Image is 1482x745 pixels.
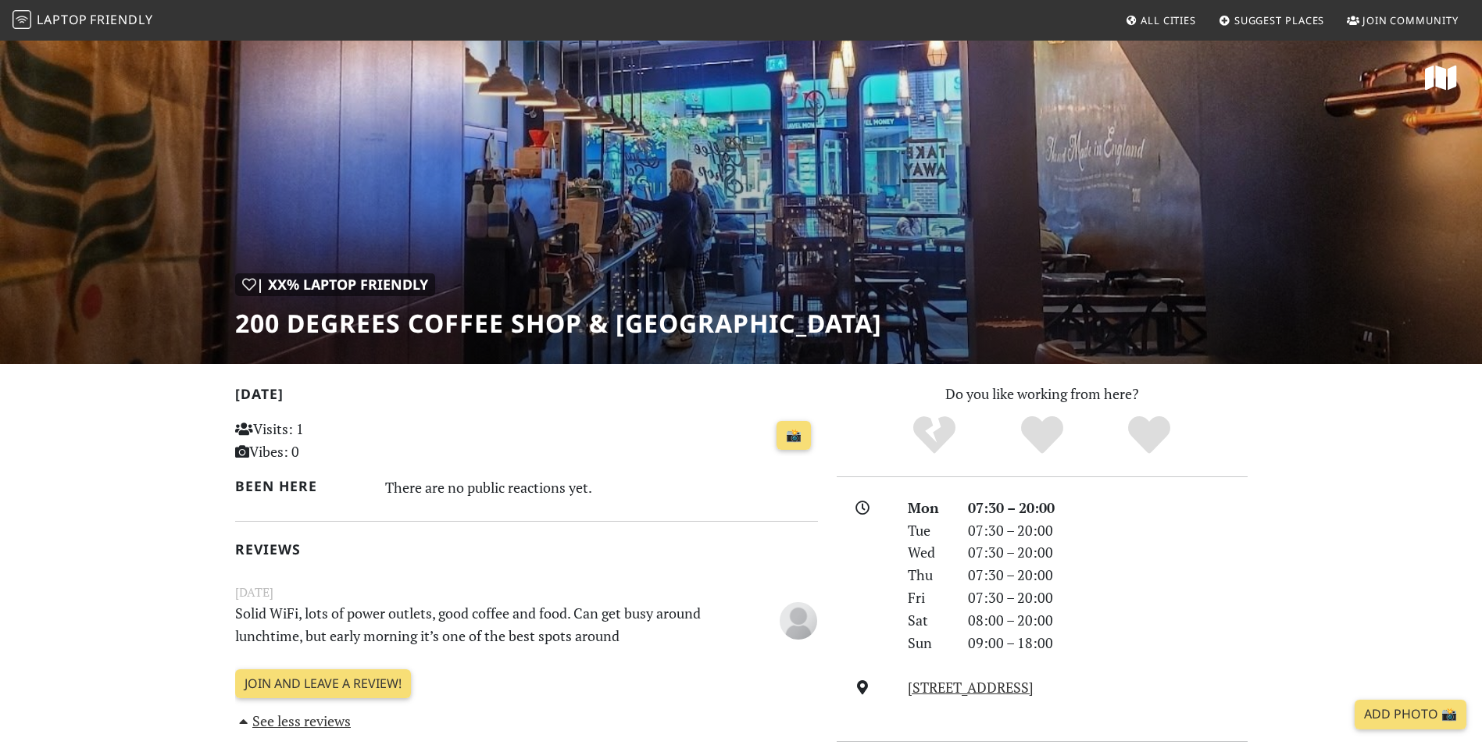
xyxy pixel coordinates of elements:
a: Suggest Places [1212,6,1331,34]
a: Join and leave a review! [235,669,411,699]
p: Solid WiFi, lots of power outlets, good coffee and food. Can get busy around lunchtime, but early... [226,602,727,647]
a: Add Photo 📸 [1355,700,1466,729]
div: 07:30 – 20:00 [959,564,1257,586]
h2: Reviews [235,541,818,558]
span: Laptop [37,11,87,28]
h2: [DATE] [235,386,818,408]
div: Wed [898,541,958,564]
div: Fri [898,586,958,609]
p: Visits: 1 Vibes: 0 [235,418,417,463]
div: Thu [898,564,958,586]
a: See less reviews [235,711,352,730]
h2: Been here [235,478,367,494]
span: Friendly [90,11,152,28]
div: Sat [898,609,958,632]
div: No [880,414,988,457]
span: Anonymous [780,610,817,629]
div: There are no public reactions yet. [385,475,818,500]
span: All Cities [1141,13,1196,27]
div: Tue [898,519,958,542]
div: | XX% Laptop Friendly [235,273,435,296]
a: Join Community [1341,6,1465,34]
div: Definitely! [1095,414,1203,457]
span: Suggest Places [1234,13,1325,27]
span: Join Community [1362,13,1459,27]
div: 07:30 – 20:00 [959,541,1257,564]
div: Yes [988,414,1096,457]
div: 08:00 – 20:00 [959,609,1257,632]
a: LaptopFriendly LaptopFriendly [12,7,153,34]
h1: 200 Degrees Coffee Shop & [GEOGRAPHIC_DATA] [235,308,882,338]
img: LaptopFriendly [12,10,31,29]
a: [STREET_ADDRESS] [908,678,1034,697]
div: Sun [898,632,958,654]
div: 09:00 – 18:00 [959,632,1257,654]
div: 07:30 – 20:00 [959,519,1257,542]
a: 📸 [777,421,811,451]
div: Mon [898,497,958,519]
div: 07:30 – 20:00 [959,586,1257,609]
p: Do you like working from here? [837,383,1248,405]
img: blank-535327c66bd565773addf3077783bbfce4b00ec00e9fd257753287c682c7fa38.png [780,602,817,640]
a: All Cities [1119,6,1202,34]
div: 07:30 – 20:00 [959,497,1257,519]
small: [DATE] [226,583,827,602]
